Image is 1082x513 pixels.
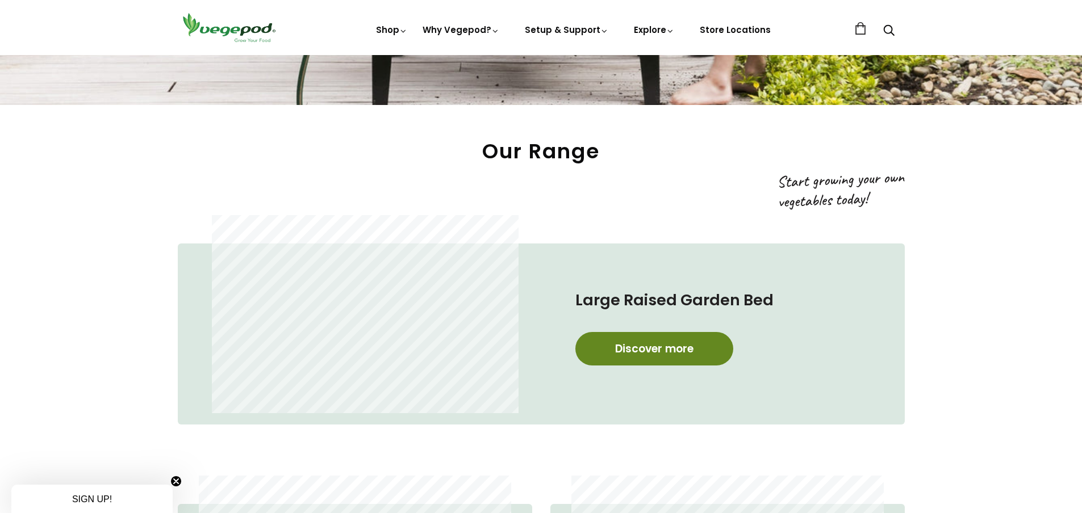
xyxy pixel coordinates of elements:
a: Setup & Support [525,24,609,36]
a: Shop [376,24,408,36]
button: Close teaser [170,476,182,487]
a: Discover more [575,332,733,365]
a: Store Locations [700,24,771,36]
a: Why Vegepod? [423,24,500,36]
div: SIGN UP!Close teaser [11,485,173,513]
span: SIGN UP! [72,494,112,504]
a: Explore [634,24,675,36]
h2: Our Range [178,139,905,163]
a: Search [883,26,895,37]
h4: Large Raised Garden Bed [575,289,859,312]
img: Vegepod [178,11,280,44]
